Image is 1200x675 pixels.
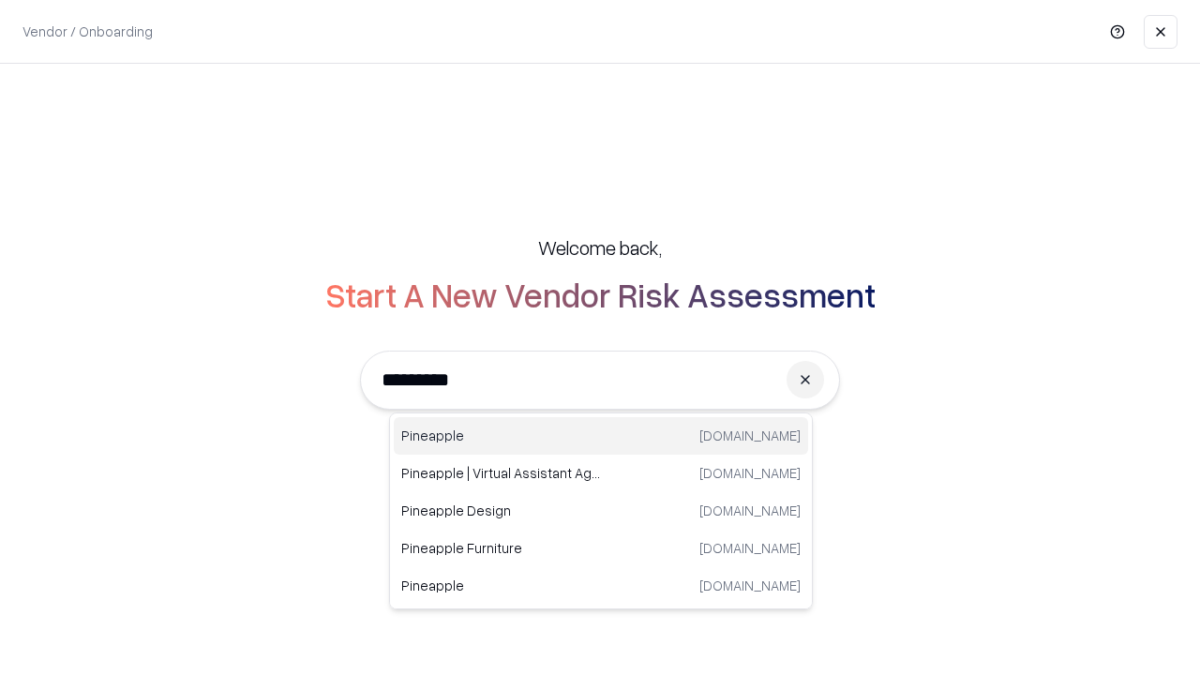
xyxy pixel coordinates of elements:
p: Pineapple [401,576,601,595]
p: [DOMAIN_NAME] [699,463,801,483]
p: Pineapple | Virtual Assistant Agency [401,463,601,483]
p: [DOMAIN_NAME] [699,538,801,558]
h2: Start A New Vendor Risk Assessment [325,276,876,313]
p: Vendor / Onboarding [22,22,153,41]
p: Pineapple Design [401,501,601,520]
p: Pineapple Furniture [401,538,601,558]
p: [DOMAIN_NAME] [699,576,801,595]
p: Pineapple [401,426,601,445]
p: [DOMAIN_NAME] [699,501,801,520]
p: [DOMAIN_NAME] [699,426,801,445]
div: Suggestions [389,412,813,609]
h5: Welcome back, [538,234,662,261]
